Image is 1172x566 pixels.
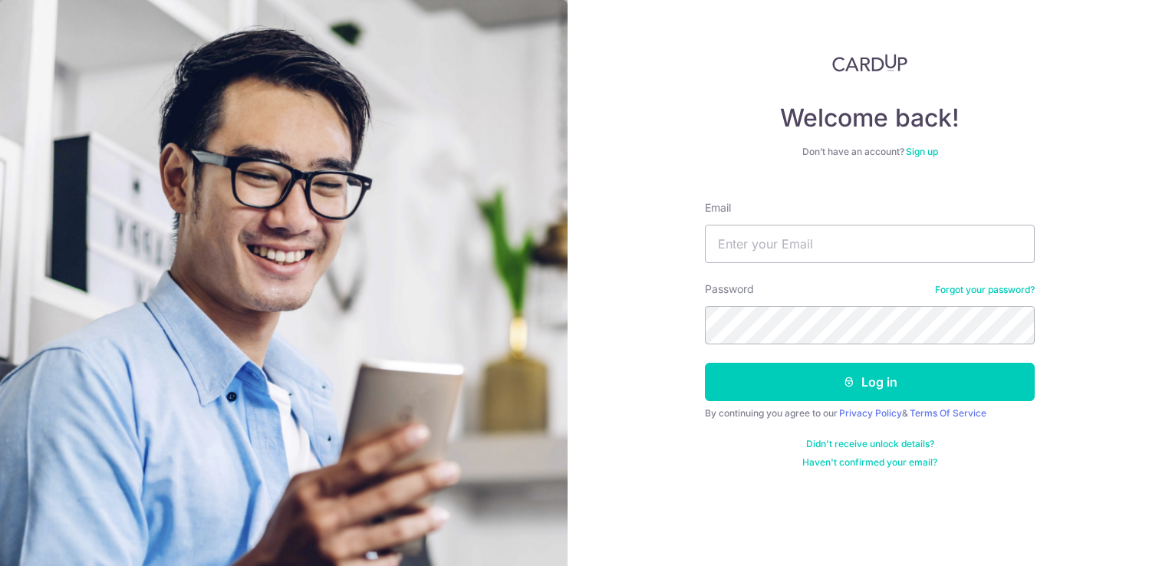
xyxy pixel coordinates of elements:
div: By continuing you agree to our & [705,407,1035,420]
a: Haven't confirmed your email? [802,456,937,469]
button: Log in [705,363,1035,401]
input: Enter your Email [705,225,1035,263]
a: Privacy Policy [839,407,902,419]
a: Terms Of Service [910,407,986,419]
div: Don’t have an account? [705,146,1035,158]
label: Email [705,200,731,216]
img: CardUp Logo [832,54,907,72]
label: Password [705,281,754,297]
a: Sign up [906,146,938,157]
a: Forgot your password? [935,284,1035,296]
a: Didn't receive unlock details? [806,438,934,450]
h4: Welcome back! [705,103,1035,133]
